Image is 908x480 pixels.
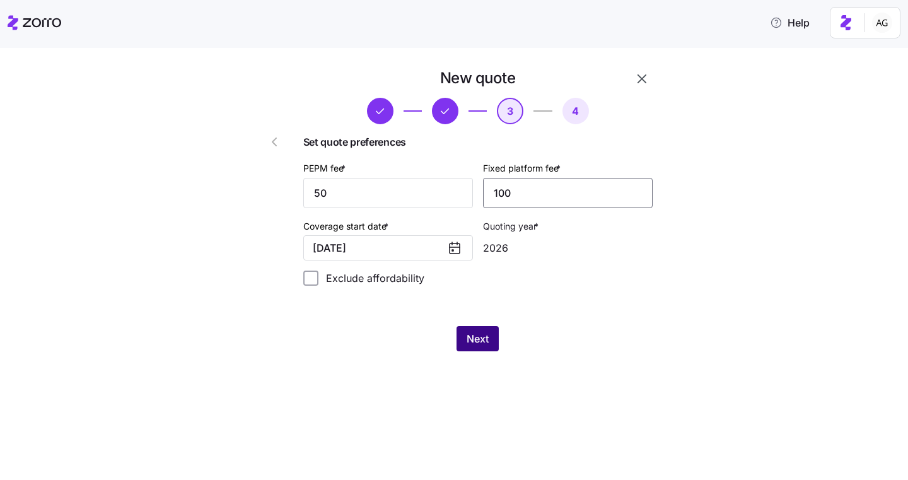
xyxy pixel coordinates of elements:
label: Exclude affordability [318,271,424,286]
span: Help [770,15,810,30]
button: [DATE] [303,235,473,260]
button: 3 [497,98,523,124]
span: Next [467,331,489,346]
input: Fixed platform fee $ [483,178,653,208]
label: PEPM fee [303,161,348,175]
label: Fixed platform fee [483,161,563,175]
span: Set quote preferences [303,134,653,150]
button: 4 [562,98,589,124]
label: Coverage start date [303,220,391,233]
img: 5fc55c57e0610270ad857448bea2f2d5 [872,13,892,33]
input: PEPM $ [303,178,473,208]
h1: New quote [440,68,516,88]
label: Quoting year [483,220,541,233]
button: Next [457,326,499,351]
button: Help [760,10,820,35]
